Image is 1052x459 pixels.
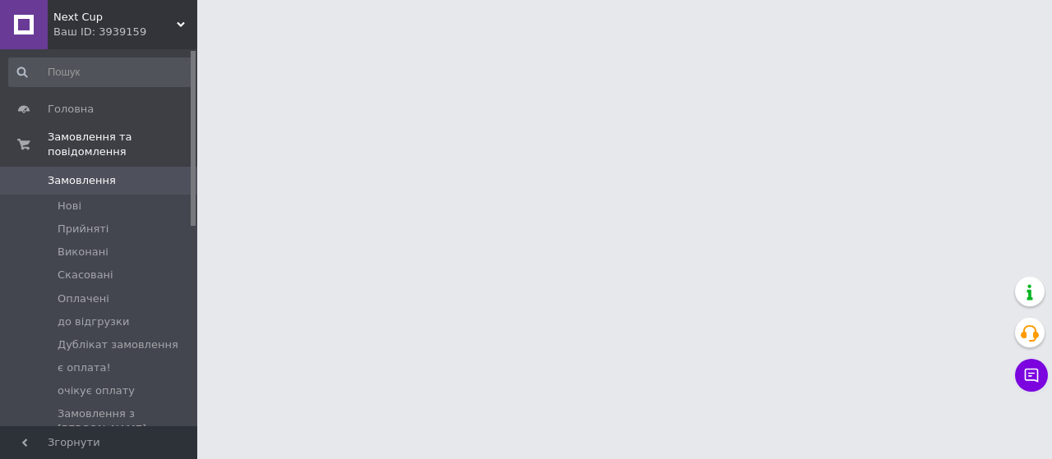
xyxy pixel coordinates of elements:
span: Дублікат замовлення [58,337,178,352]
span: до відгрузки [58,314,129,329]
span: Прийняті [58,222,108,236]
span: Скасовані [58,268,113,282]
span: Оплачені [58,291,109,306]
span: Замовлення та повідомлення [48,130,197,159]
span: Виконані [58,245,108,259]
span: Замовлення з [PERSON_NAME] [58,406,192,436]
span: Головна [48,102,94,117]
button: Чат з покупцем [1015,359,1048,392]
span: Next Cup [53,10,177,25]
span: очікує оплату [58,383,135,398]
span: Нові [58,199,81,213]
div: Ваш ID: 3939159 [53,25,197,39]
input: Пошук [8,57,194,87]
span: Замовлення [48,173,116,188]
span: є оплата! [58,360,111,375]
